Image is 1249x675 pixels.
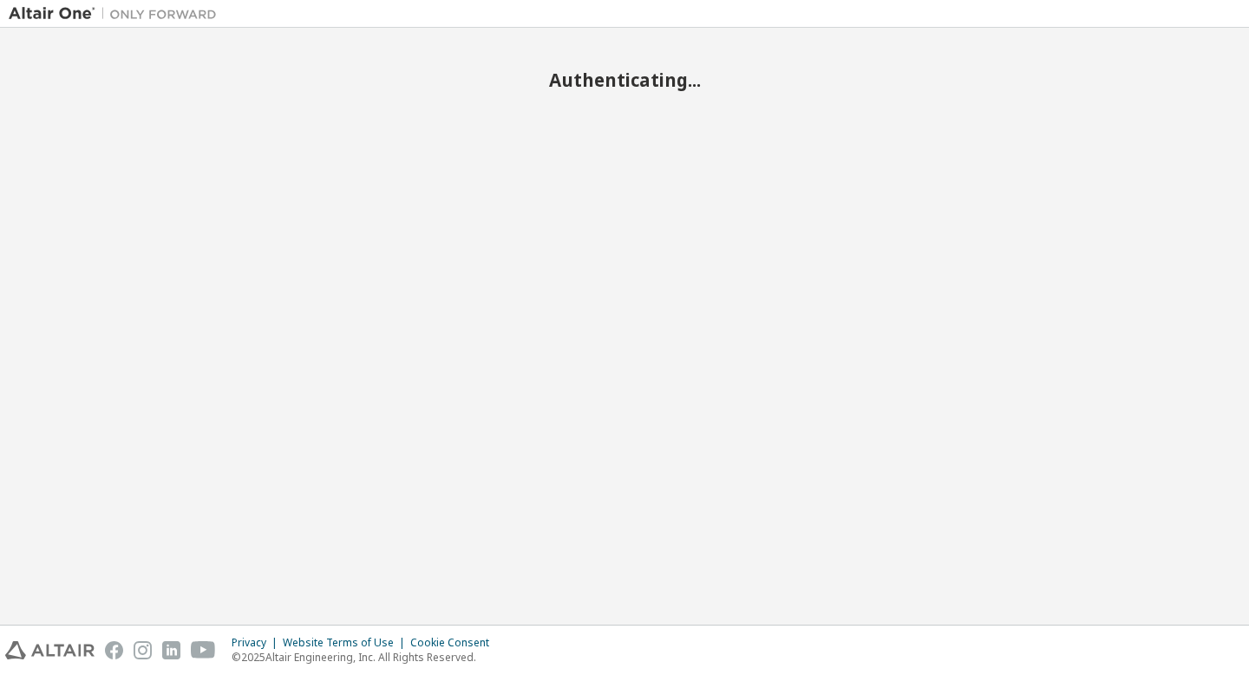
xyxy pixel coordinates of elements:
[410,636,500,650] div: Cookie Consent
[105,641,123,659] img: facebook.svg
[283,636,410,650] div: Website Terms of Use
[5,641,95,659] img: altair_logo.svg
[232,636,283,650] div: Privacy
[191,641,216,659] img: youtube.svg
[9,5,226,23] img: Altair One
[9,69,1240,91] h2: Authenticating...
[232,650,500,665] p: © 2025 Altair Engineering, Inc. All Rights Reserved.
[162,641,180,659] img: linkedin.svg
[134,641,152,659] img: instagram.svg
